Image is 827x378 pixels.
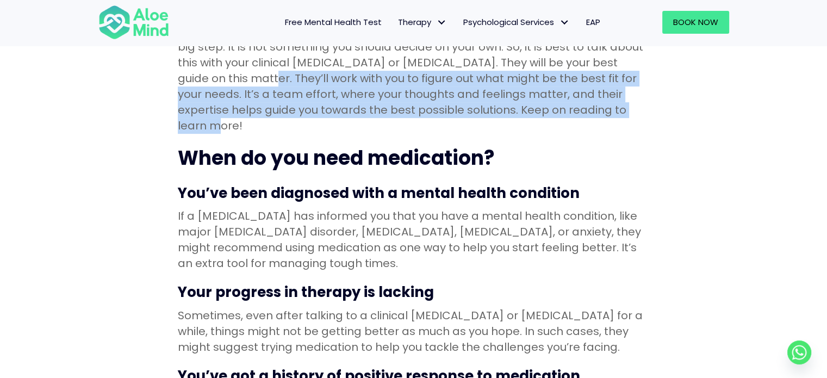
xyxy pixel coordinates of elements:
[463,16,570,28] span: Psychological Services
[178,183,650,203] h3: You’ve been diagnosed with a mental health condition
[183,11,608,34] nav: Menu
[390,11,455,34] a: TherapyTherapy: submenu
[277,11,390,34] a: Free Mental Health Test
[787,340,811,364] a: Whatsapp
[455,11,578,34] a: Psychological ServicesPsychological Services: submenu
[673,16,718,28] span: Book Now
[178,145,650,172] h2: When do you need medication?
[398,16,447,28] span: Therapy
[178,308,650,355] p: Sometimes, even after talking to a clinical [MEDICAL_DATA] or [MEDICAL_DATA] for a while, things ...
[178,282,650,302] h3: Your progress in therapy is lacking
[557,15,573,30] span: Psychological Services: submenu
[178,8,650,134] p: Along your mental health journey, medications can play a big role in helping you feel better. Bef...
[586,16,600,28] span: EAP
[285,16,382,28] span: Free Mental Health Test
[434,15,450,30] span: Therapy: submenu
[578,11,608,34] a: EAP
[662,11,729,34] a: Book Now
[98,4,169,40] img: Aloe mind Logo
[178,208,650,271] p: If a [MEDICAL_DATA] has informed you that you have a mental health condition, like major [MEDICAL...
